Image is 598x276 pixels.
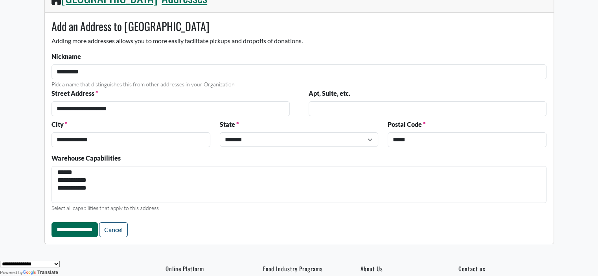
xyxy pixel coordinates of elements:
[52,89,98,98] label: Street Address
[52,154,121,163] label: Warehouse Capabilities
[52,20,546,33] h3: Add an Address to [GEOGRAPHIC_DATA]
[220,120,239,129] label: State
[52,120,67,129] label: City
[23,270,37,276] img: Google Translate
[388,120,425,129] label: Postal Code
[52,36,546,46] p: Adding more addresses allows you to more easily facilitate pickups and dropoffs of donations.
[99,222,128,237] a: Cancel
[52,205,159,211] small: Select all capabilities that apply to this address
[52,81,235,88] small: Pick a name that distinguishes this from other addresses in your Organization
[52,52,81,61] label: Nickname
[309,89,350,98] label: Apt, Suite, etc.
[23,270,58,275] a: Translate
